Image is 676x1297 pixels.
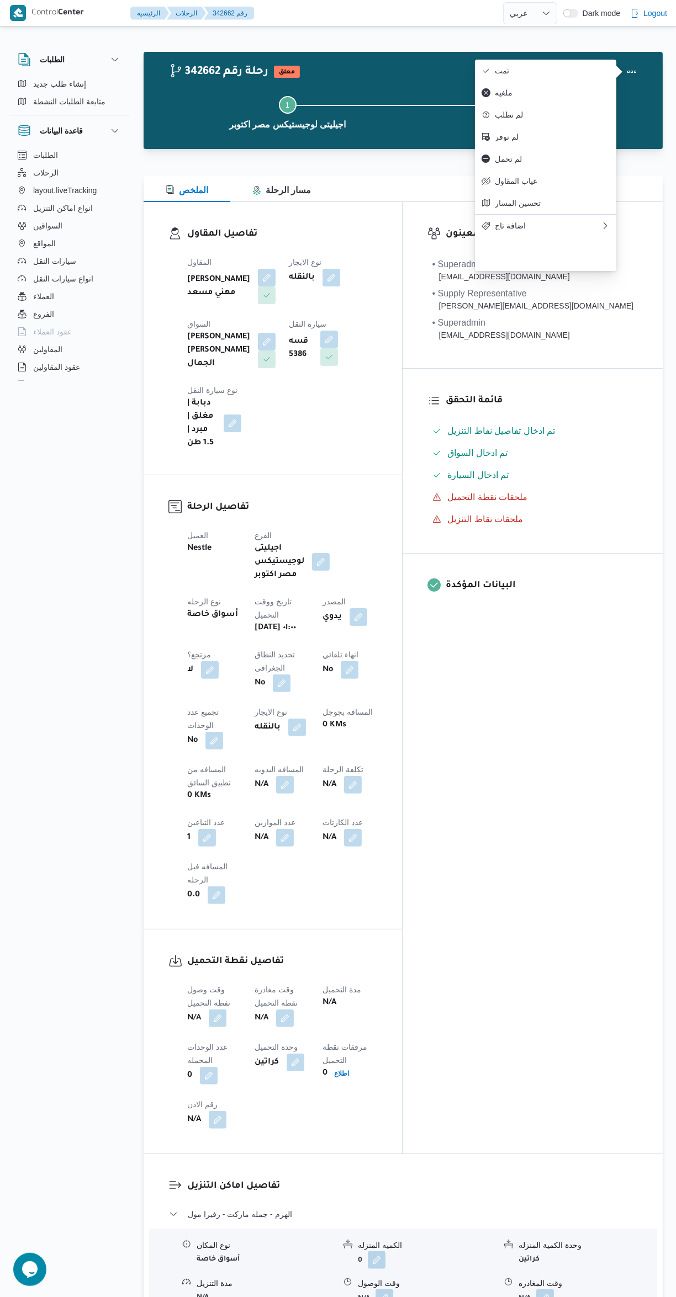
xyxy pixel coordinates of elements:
span: مرتجع؟ [187,650,211,659]
span: Logout [643,7,667,20]
span: لم تطلب [495,110,610,119]
div: • Superadmin [432,316,570,329]
button: الهرم - جمله ماركت - رفيرا مول [169,1208,638,1221]
span: ملحقات نقطة التحميل [448,492,528,502]
div: الطلبات [9,75,130,115]
b: بالنقله [255,721,281,734]
button: ملحقات نقاط التنزيل [428,511,638,528]
span: نوع الايجار [289,258,321,267]
h3: تفاصيل نقطة التحميل [187,954,377,969]
span: عدد الموازين [255,818,295,827]
span: الطلبات [33,148,58,162]
button: 342662 رقم [204,7,254,20]
button: اجيليتى لوجيستيكس مصر اكتوبر [169,83,406,140]
b: دبابة | مغلق | مبرد | 1.5 طن [187,397,216,450]
iframe: chat widget [11,1253,46,1286]
button: إنشاء طلب جديد [13,75,126,93]
span: عدد التباعين [187,818,225,827]
span: اجهزة التليفون [33,378,79,391]
div: وقت الوصول [358,1278,496,1289]
span: مسار الرحلة [252,185,311,195]
span: تحديد النطاق الجغرافى [255,650,295,672]
b: No [255,677,265,690]
span: عقود المقاولين [33,360,80,374]
span: • Superadmin karim.ragab@illa.com.eg [432,258,570,283]
span: الملخص [166,185,208,195]
h3: تفاصيل الرحلة [187,500,377,515]
b: Center [58,9,84,18]
span: السواق [187,320,210,328]
b: 0 [323,1067,328,1080]
span: تجميع عدد الوحدات [187,708,219,730]
span: تم ادخال السواق [448,448,508,458]
span: تم ادخال السواق [448,446,508,460]
button: لم تحمل [475,148,616,170]
span: نوع الايجار [255,708,287,716]
span: 1 [286,100,290,109]
button: غياب المقاول [475,170,616,192]
b: N/A [323,831,336,844]
span: معلق [274,66,300,78]
span: المسافه بجوجل [323,708,373,716]
button: اضافة تاج [475,214,616,237]
h3: تفاصيل اماكن التنزيل [187,1179,638,1194]
div: مدة التنزيل [197,1278,335,1289]
span: مدة التحميل [323,985,361,994]
button: الرئيسيه [130,7,169,20]
span: المسافه اليدويه [255,765,304,774]
span: تم ادخال السيارة [448,469,509,482]
span: لم توفر [495,132,610,141]
button: ملغيه [475,82,616,104]
span: تم ادخال تفاصيل نفاط التنزيل [448,424,556,438]
span: وقت مغادرة نقطة التحميل [255,985,298,1007]
span: وقت وصول نفطة التحميل [187,985,230,1007]
button: العملاء [13,288,126,305]
span: ملحقات نقاط التنزيل [448,514,524,524]
span: وحدة التحميل [255,1043,298,1051]
span: سيارات النقل [33,254,76,268]
button: السواقين [13,217,126,235]
b: 1 [187,831,191,844]
b: 0 KMs [323,719,346,732]
div: نوع المكان [197,1240,335,1251]
span: • Supply Representative mohamed.sabry@illa.com.eg [432,287,633,312]
b: 0 [358,1257,362,1265]
button: المواقع [13,235,126,252]
span: السواقين [33,219,62,232]
span: الفروع [33,307,54,321]
span: المقاولين [33,343,62,356]
button: تم ادخال تفاصيل نفاط التنزيل [428,422,638,440]
b: N/A [187,1113,201,1126]
span: الهرم - جمله ماركت - رفيرا مول [188,1208,292,1221]
b: اطلاع [334,1070,349,1077]
b: معلق [279,69,295,76]
button: عقود العملاء [13,323,126,341]
b: 0 [187,1069,192,1082]
b: أسواق خاصة [187,608,238,621]
span: ملحقات نقطة التحميل [448,491,528,504]
div: [EMAIL_ADDRESS][DOMAIN_NAME] [432,329,570,341]
span: اضافة تاج [495,221,601,230]
b: قسه 5386 [289,335,313,362]
span: العميل [187,531,208,540]
button: عقود المقاولين [13,358,126,376]
div: • Superadmin [432,258,570,271]
b: 0 KMs [187,789,211,802]
span: انهاء تلقائي [323,650,358,659]
button: layout.liveTracking [13,182,126,199]
span: مرفقات نقطة التحميل [323,1043,367,1065]
span: تكلفة الرحلة [323,765,363,774]
b: N/A [255,831,268,844]
h3: قائمة التحقق [446,394,638,408]
b: [PERSON_NAME] [PERSON_NAME] الجمال [187,331,250,370]
span: انواع سيارات النقل [33,272,93,285]
button: لم توفر [475,126,616,148]
button: الفروع [13,305,126,323]
button: الطلبات [18,53,122,66]
button: تم ادخال السيارة [428,466,638,484]
button: انواع اماكن التنزيل [13,199,126,217]
span: عدد الكارتات [323,818,363,827]
span: انواع اماكن التنزيل [33,201,93,215]
b: لا [187,663,193,677]
button: Actions [621,61,643,83]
